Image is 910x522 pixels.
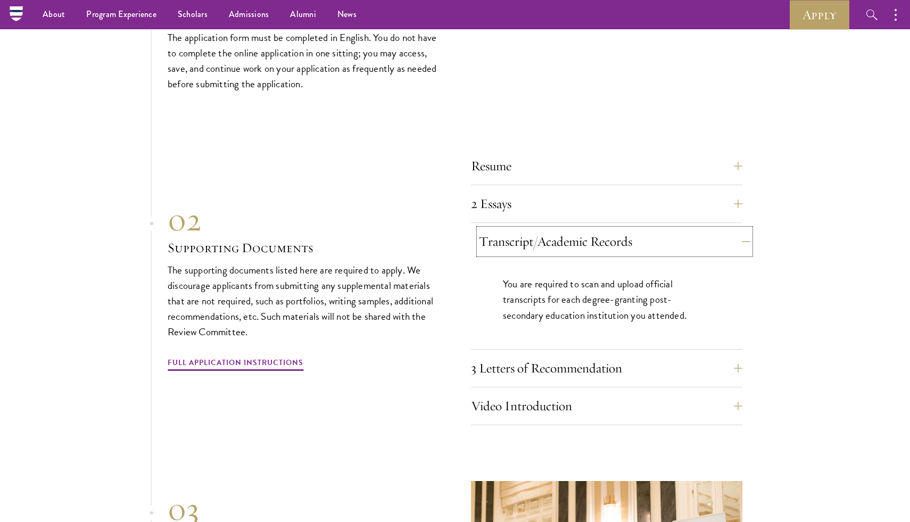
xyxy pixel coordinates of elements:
h3: Supporting Documents [168,239,439,257]
div: 02 [168,201,439,239]
p: You are required to scan and upload official transcripts for each degree-granting post-secondary ... [503,276,710,322]
a: Full Application Instructions [168,356,303,372]
button: Resume [471,153,742,179]
button: Video Introduction [471,393,742,419]
button: Transcript/Academic Records [479,229,750,254]
button: 3 Letters of Recommendation [471,355,742,381]
p: The supporting documents listed here are required to apply. We discourage applicants from submitt... [168,262,439,339]
button: 2 Essays [471,191,742,217]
